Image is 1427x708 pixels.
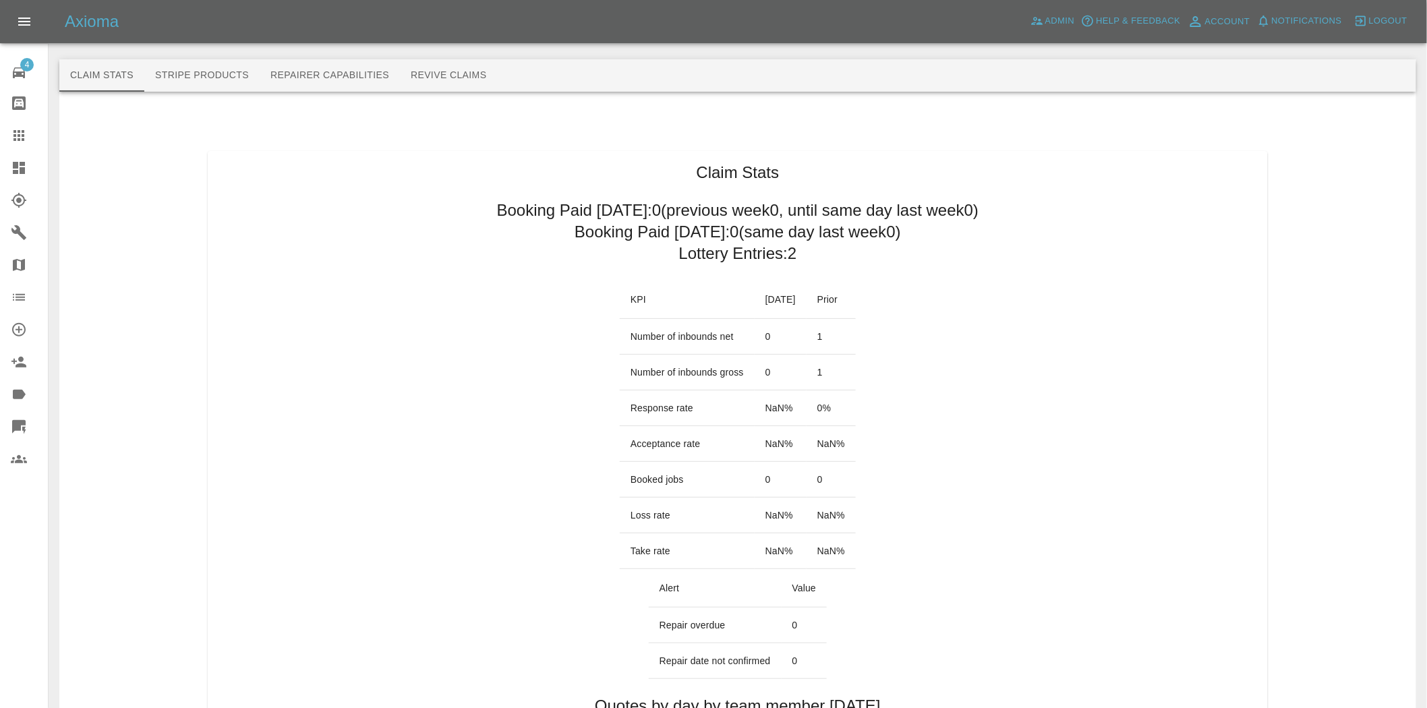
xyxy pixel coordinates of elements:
[807,319,856,355] td: 1
[620,355,755,390] td: Number of inbounds gross
[1205,14,1250,30] span: Account
[1045,13,1075,29] span: Admin
[620,319,755,355] td: Number of inbounds net
[497,200,979,221] h2: Booking Paid [DATE]: 0 (previous week 0 , until same day last week 0 )
[782,643,827,679] td: 0
[755,281,807,319] th: [DATE]
[807,498,856,533] td: NaN %
[1027,11,1078,32] a: Admin
[260,59,400,92] button: Repairer Capabilities
[755,533,807,569] td: NaN %
[755,462,807,498] td: 0
[755,390,807,426] td: NaN %
[807,462,856,498] td: 0
[782,608,827,643] td: 0
[1096,13,1180,29] span: Help & Feedback
[1351,11,1411,32] button: Logout
[400,59,498,92] button: Revive Claims
[649,643,782,679] td: Repair date not confirmed
[649,608,782,643] td: Repair overdue
[620,281,755,319] th: KPI
[807,426,856,462] td: NaN %
[755,426,807,462] td: NaN %
[1078,11,1184,32] button: Help & Feedback
[755,319,807,355] td: 0
[620,390,755,426] td: Response rate
[755,498,807,533] td: NaN %
[20,58,34,71] span: 4
[807,355,856,390] td: 1
[755,355,807,390] td: 0
[8,5,40,38] button: Open drawer
[620,533,755,569] td: Take rate
[620,498,755,533] td: Loss rate
[575,221,901,243] h2: Booking Paid [DATE]: 0 (same day last week 0 )
[697,162,780,183] h1: Claim Stats
[1254,11,1345,32] button: Notifications
[1272,13,1342,29] span: Notifications
[649,569,782,608] th: Alert
[807,281,856,319] th: Prior
[144,59,260,92] button: Stripe Products
[620,462,755,498] td: Booked jobs
[807,533,856,569] td: NaN %
[1369,13,1407,29] span: Logout
[1184,11,1254,32] a: Account
[782,569,827,608] th: Value
[807,390,856,426] td: 0 %
[620,426,755,462] td: Acceptance rate
[679,243,797,264] h2: Lottery Entries: 2
[59,59,144,92] button: Claim Stats
[65,11,119,32] h5: Axioma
